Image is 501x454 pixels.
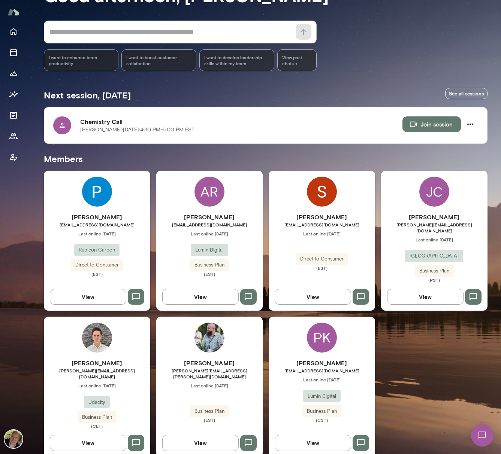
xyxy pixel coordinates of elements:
[44,213,150,222] h6: [PERSON_NAME]
[269,231,375,237] span: Last online [DATE]
[71,261,123,269] span: Direct to Consumer
[277,49,316,71] span: View past chats ->
[381,222,488,234] span: [PERSON_NAME][EMAIL_ADDRESS][DOMAIN_NAME]
[121,49,196,71] div: I want to boost customer satisfaction
[80,117,402,126] h6: Chemistry Call
[44,271,150,277] span: (EST)
[6,45,21,60] button: Sessions
[50,435,126,451] button: View
[82,323,112,353] img: Philipp Krank
[381,277,488,283] span: (PST)
[44,222,150,228] span: [EMAIL_ADDRESS][DOMAIN_NAME]
[4,430,22,448] img: David McPherson
[381,213,488,222] h6: [PERSON_NAME]
[44,153,488,165] h5: Members
[6,24,21,39] button: Home
[126,54,191,66] span: I want to boost customer satisfaction
[307,323,337,353] div: PK
[44,383,150,389] span: Last online [DATE]
[80,126,194,134] p: [PERSON_NAME] · [DATE] · 4:30 PM-5:00 PM EST
[6,87,21,102] button: Insights
[419,177,449,207] div: JC
[190,261,229,269] span: Business Plan
[445,88,488,100] a: See all sessions
[162,435,239,451] button: View
[269,368,375,374] span: [EMAIL_ADDRESS][DOMAIN_NAME]
[275,435,351,451] button: View
[194,177,224,207] div: AR
[381,237,488,243] span: Last online [DATE]
[190,408,229,415] span: Business Plan
[50,289,126,305] button: View
[156,383,263,389] span: Last online [DATE]
[296,255,348,263] span: Direct to Consumer
[44,89,131,101] h5: Next session, [DATE]
[156,368,263,380] span: [PERSON_NAME][EMAIL_ADDRESS][PERSON_NAME][DOMAIN_NAME]
[44,423,150,429] span: (CET)
[199,49,274,71] div: I want to develop leadership skills within my team
[307,177,337,207] img: Savas Konstadinidis
[269,222,375,228] span: [EMAIL_ADDRESS][DOMAIN_NAME]
[303,393,341,400] span: Lumin Digital
[269,265,375,271] span: (EST)
[302,408,341,415] span: Business Plan
[405,252,463,260] span: [GEOGRAPHIC_DATA]
[415,267,454,275] span: Business Plan
[156,231,263,237] span: Last online [DATE]
[194,323,224,353] img: Jeremy Rhoades
[6,150,21,165] button: Client app
[156,417,263,423] span: (EST)
[7,5,19,19] img: Mento
[269,359,375,368] h6: [PERSON_NAME]
[44,368,150,380] span: [PERSON_NAME][EMAIL_ADDRESS][DOMAIN_NAME]
[275,289,351,305] button: View
[387,289,464,305] button: View
[269,417,375,423] span: (CST)
[402,116,461,132] button: Join session
[49,54,114,66] span: I want to enhance team productivity
[204,54,269,66] span: I want to develop leadership skills within my team
[156,359,263,368] h6: [PERSON_NAME]
[6,129,21,144] button: Members
[82,177,112,207] img: Parth Patel
[78,414,117,421] span: Business Plan
[191,246,228,254] span: Lumin Digital
[156,222,263,228] span: [EMAIL_ADDRESS][DOMAIN_NAME]
[6,66,21,81] button: Growth Plan
[269,213,375,222] h6: [PERSON_NAME]
[44,49,119,71] div: I want to enhance team productivity
[269,377,375,383] span: Last online [DATE]
[44,231,150,237] span: Last online [DATE]
[84,399,110,406] span: Udacity
[162,289,239,305] button: View
[156,213,263,222] h6: [PERSON_NAME]
[74,246,120,254] span: Rubicon Carbon
[6,108,21,123] button: Documents
[44,359,150,368] h6: [PERSON_NAME]
[156,271,263,277] span: (EST)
